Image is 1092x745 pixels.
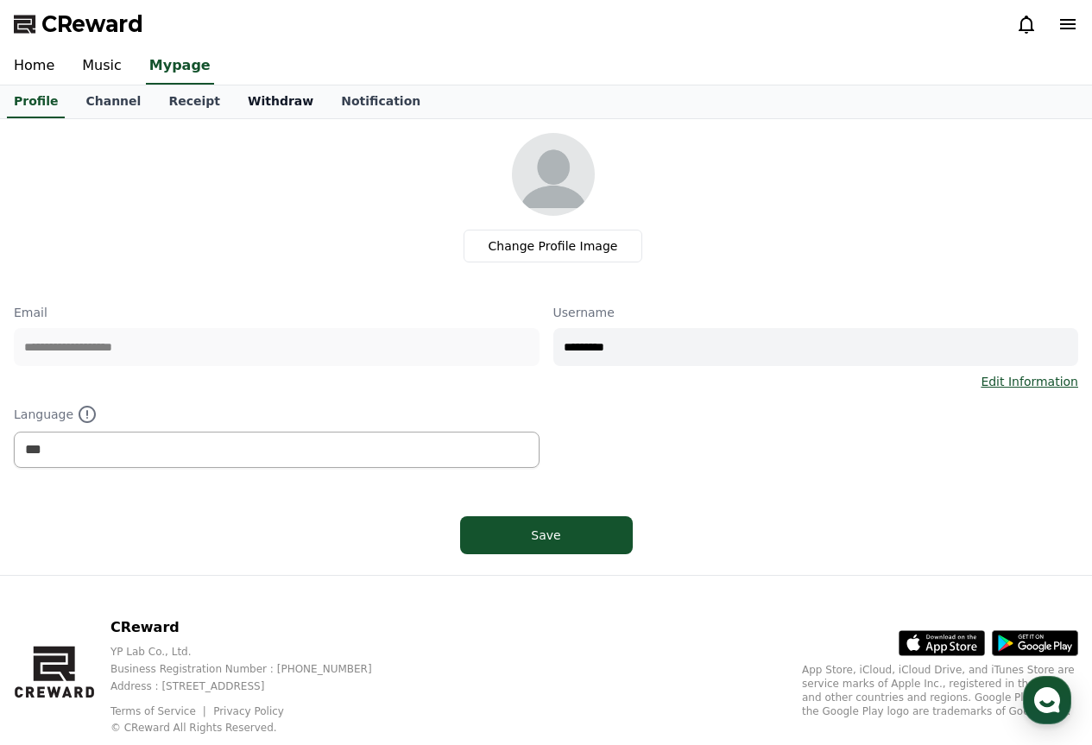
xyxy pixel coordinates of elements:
a: Notification [327,85,434,118]
a: Mypage [146,48,214,85]
button: See business hours [181,136,316,157]
div: Creward [71,183,127,199]
p: CReward [110,617,400,638]
span: Powered by [116,341,238,352]
span: See business hours [188,139,297,155]
a: Powered byChannel Talk [98,340,238,354]
p: Business Registration Number : [PHONE_NUMBER] [110,662,400,676]
span: Settings [256,573,298,587]
span: Home [44,573,74,587]
a: Music [68,48,136,85]
p: Username [553,304,1079,321]
a: Edit Information [981,373,1078,390]
span: CReward [41,10,143,38]
a: Channel [72,85,155,118]
img: profile_image [512,133,595,216]
p: © CReward All Rights Reserved. [110,721,400,735]
a: Profile [7,85,65,118]
b: Channel Talk [171,341,239,352]
div: 2 hours ago [136,184,196,198]
a: Terms of Service [110,705,209,717]
a: Creward2 hours ago We will continue to check and let you know about the omission of performance. [21,176,316,240]
div: Save [495,527,598,544]
p: App Store, iCloud, iCloud Drive, and iTunes Store are service marks of Apple Inc., registered in ... [802,663,1078,718]
a: CReward [14,10,143,38]
a: Enter a message. [24,250,312,292]
a: Withdraw [234,85,327,118]
h1: CReward [21,129,122,157]
span: Back on 4:30 PM [130,299,227,313]
button: Save [460,516,633,554]
p: Email [14,304,540,321]
p: Address : [STREET_ADDRESS] [110,679,400,693]
a: Messages [114,547,223,590]
a: Receipt [155,85,234,118]
a: Settings [223,547,331,590]
a: Privacy Policy [213,705,284,717]
a: Home [5,547,114,590]
p: YP Lab Co., Ltd. [110,645,400,659]
label: Change Profile Image [464,230,643,262]
p: Language [14,404,540,425]
div: We will continue to check and let you know about the omission of performance. [71,199,304,233]
span: Enter a message. [36,262,148,280]
span: Messages [143,574,194,588]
